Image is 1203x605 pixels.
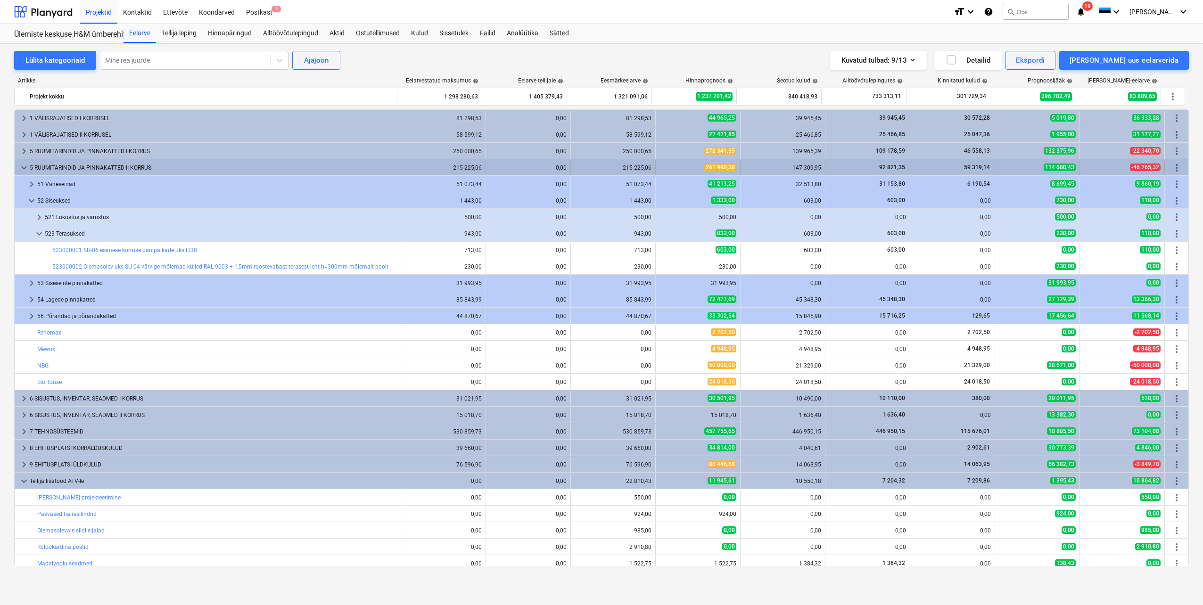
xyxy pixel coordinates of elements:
div: 713,00 [405,247,482,253]
button: Detailid [934,51,1002,70]
div: 250 000,65 [575,148,651,155]
div: Ekspordi [1016,54,1045,66]
div: 0,00 [490,329,567,336]
span: edit [407,263,414,270]
a: 523000002 Olemasolev uks SU-04 värvige mõlemad küljed RAL 9003 + 1,5mm roostevabast terasest leht... [52,263,388,270]
span: Rohkem tegevusi [1171,376,1182,388]
div: 2 702,50 [744,329,821,336]
i: Abikeskus [984,6,993,17]
span: 72 477,69 [708,295,736,303]
span: 110,00 [1140,246,1161,253]
a: Rulookardina postid [37,544,89,550]
span: 2 702,50 [966,329,991,335]
div: 56 Põrandad ja põrandakatted [37,309,397,324]
i: keyboard_arrow_down [1178,6,1189,17]
span: keyboard_arrow_right [18,393,30,404]
div: [PERSON_NAME] uus eelarverida [1070,54,1178,66]
span: Rohkem tegevusi [1171,360,1182,371]
button: Ajajoon [292,51,340,70]
span: Rohkem tegevusi [1171,459,1182,470]
div: 0,00 [490,263,567,270]
span: 129,65 [971,312,991,319]
div: Eesmärkeelarve [601,77,648,84]
div: Eelarvestatud maksumus [406,77,478,84]
span: Rohkem tegevusi [1171,541,1182,553]
div: Sissetulek [434,24,474,43]
div: 1 321 091,06 [571,89,648,104]
div: 0,00 [914,197,991,204]
span: 41 213,25 [708,180,736,188]
div: 943,00 [405,230,482,237]
div: Eelarve [124,24,156,43]
div: 215 225,06 [575,164,651,171]
div: 1 405 379,43 [486,89,563,104]
span: Rohkem tegevusi [1171,426,1182,437]
div: 1 298 280,63 [401,89,478,104]
span: 2 702,50 [711,328,736,336]
span: 730,00 [1055,196,1076,204]
span: 603,00 [886,230,906,237]
div: 0,00 [744,280,821,286]
div: 840 418,93 [741,89,817,104]
div: 39 945,45 [744,115,821,122]
span: Rohkem tegevusi [1171,162,1182,173]
div: Seotud kulud [777,77,818,84]
span: 0,00 [1146,213,1161,221]
span: keyboard_arrow_right [18,113,30,124]
span: Rohkem tegevusi [1171,475,1182,487]
div: 0,00 [490,148,567,155]
span: 46 558,13 [963,147,991,154]
span: 4 948,95 [966,345,991,352]
span: Rohkem tegevusi [1171,113,1182,124]
div: 0,00 [914,230,991,237]
span: 1 237 201,42 [696,92,733,101]
span: 83 889,65 [1128,92,1157,101]
div: 0,00 [490,230,567,237]
span: edit [492,345,499,353]
i: keyboard_arrow_down [965,6,976,17]
span: Rohkem tegevusi [1171,294,1182,305]
span: -46 765,32 [1130,164,1161,171]
div: 0,00 [490,313,567,319]
span: edit [661,329,669,336]
span: keyboard_arrow_right [18,426,30,437]
span: help [725,78,733,84]
span: keyboard_arrow_right [26,311,37,322]
span: 5 019,80 [1050,114,1076,122]
button: Ekspordi [1005,51,1055,70]
span: help [556,78,563,84]
span: edit [407,345,414,353]
span: 0,00 [1062,246,1076,253]
span: Rohkem tegevusi [1171,146,1182,157]
div: 81 298,53 [405,115,482,122]
button: Kuvatud tulbad:9/13 [830,51,927,70]
div: 0,00 [490,247,567,253]
span: Rohkem tegevusi [1171,311,1182,322]
span: 27 421,85 [708,131,736,138]
div: Hinnaprognoos [685,77,733,84]
div: 230,00 [405,263,482,270]
span: keyboard_arrow_right [33,212,45,223]
div: 147 309,95 [744,164,821,171]
span: bar_chart [387,246,395,254]
div: 5 RUUMITARINDID JA PINNAKATTED II KORRUS [30,160,397,175]
div: 0,00 [490,164,567,171]
span: keyboard_arrow_down [33,228,45,239]
span: 833,00 [716,229,736,237]
div: Aktid [324,24,350,43]
div: Lülita kategooriaid [25,54,85,66]
span: keyboard_arrow_right [26,179,37,190]
span: edit [577,345,584,353]
span: Rohkem tegevusi [1171,212,1182,223]
a: Tellija leping [156,24,202,43]
span: 45 348,30 [878,296,906,302]
span: edit [577,329,584,336]
div: 31 993,95 [659,280,736,286]
div: 85 843,99 [575,296,651,303]
div: Prognoosijääk [1028,77,1072,84]
span: Rohkem tegevusi [1171,442,1182,454]
span: 30 572,28 [963,114,991,121]
div: 0,00 [744,263,821,270]
a: BioHouse [37,379,62,385]
span: 4 948,95 [711,345,736,352]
